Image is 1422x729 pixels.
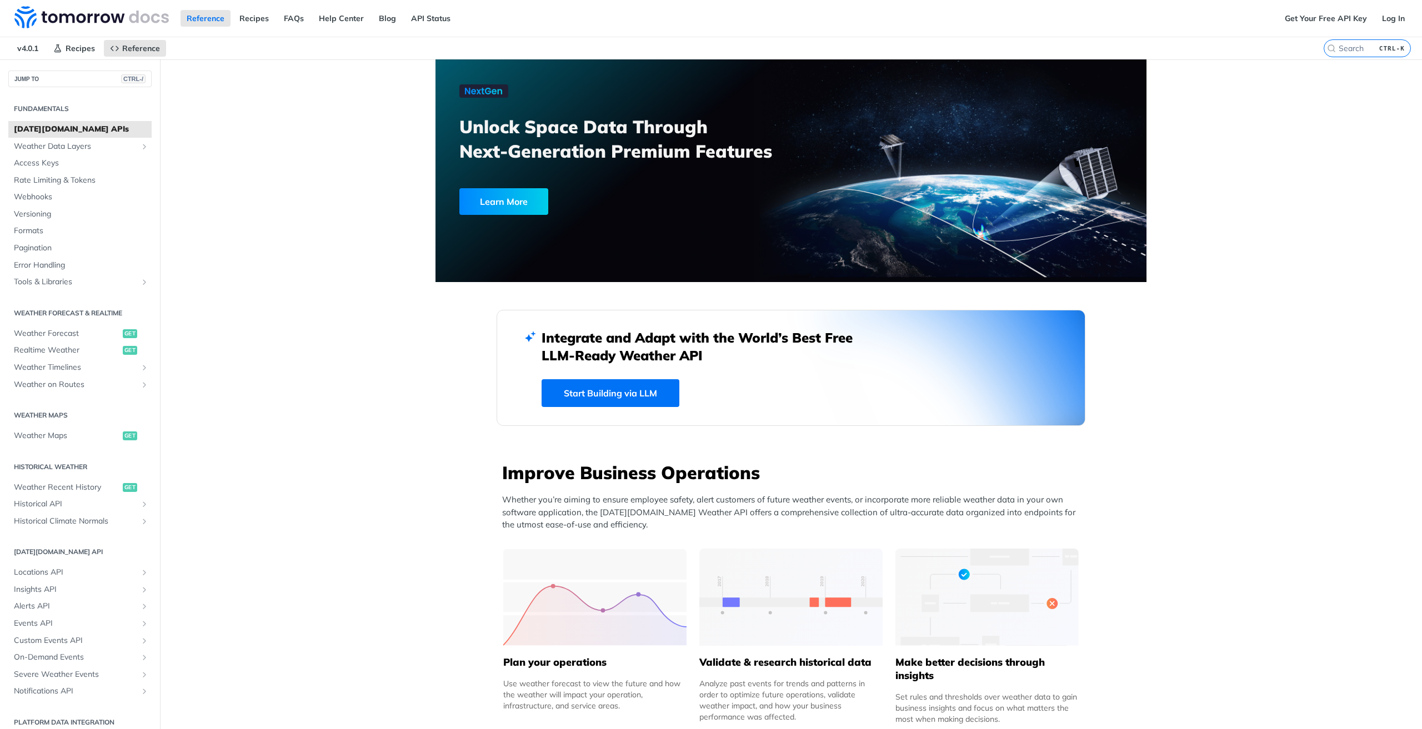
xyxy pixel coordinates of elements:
button: Show subpages for Tools & Libraries [140,278,149,286]
button: Show subpages for Weather Data Layers [140,142,149,151]
a: Notifications APIShow subpages for Notifications API [8,683,152,700]
span: Weather Forecast [14,328,120,339]
img: Tomorrow.io Weather API Docs [14,6,169,28]
a: Weather Forecastget [8,325,152,342]
h3: Improve Business Operations [502,460,1085,485]
svg: Search [1327,44,1336,53]
span: Weather on Routes [14,379,137,390]
img: 39565e8-group-4962x.svg [503,549,687,646]
span: get [123,431,137,440]
span: Locations API [14,567,137,578]
h2: Historical Weather [8,462,152,472]
span: Versioning [14,209,149,220]
span: get [123,346,137,355]
h2: Weather Forecast & realtime [8,308,152,318]
a: Recipes [233,10,275,27]
a: Help Center [313,10,370,27]
button: Show subpages for Weather on Routes [140,380,149,389]
a: Historical Climate NormalsShow subpages for Historical Climate Normals [8,513,152,530]
button: Show subpages for Severe Weather Events [140,670,149,679]
button: Show subpages for Notifications API [140,687,149,696]
a: Get Your Free API Key [1279,10,1373,27]
span: Weather Recent History [14,482,120,493]
p: Whether you’re aiming to ensure employee safety, alert customers of future weather events, or inc... [502,494,1085,531]
a: Weather Data LayersShow subpages for Weather Data Layers [8,138,152,155]
span: Pagination [14,243,149,254]
button: Show subpages for Custom Events API [140,636,149,645]
a: [DATE][DOMAIN_NAME] APIs [8,121,152,138]
span: Rate Limiting & Tokens [14,175,149,186]
a: FAQs [278,10,310,27]
span: Reference [122,43,160,53]
span: Formats [14,225,149,237]
button: Show subpages for Locations API [140,568,149,577]
span: Webhooks [14,192,149,203]
span: Historical Climate Normals [14,516,137,527]
a: Learn More [459,188,734,215]
span: Access Keys [14,158,149,169]
button: Show subpages for Historical Climate Normals [140,517,149,526]
span: Insights API [14,584,137,595]
a: Pagination [8,240,152,257]
span: [DATE][DOMAIN_NAME] APIs [14,124,149,135]
h5: Make better decisions through insights [895,656,1079,682]
span: Severe Weather Events [14,669,137,680]
img: NextGen [459,84,508,98]
a: Weather Recent Historyget [8,479,152,496]
span: Tools & Libraries [14,276,137,288]
a: Insights APIShow subpages for Insights API [8,581,152,598]
a: Alerts APIShow subpages for Alerts API [8,598,152,615]
h5: Validate & research historical data [699,656,883,669]
button: Show subpages for Insights API [140,585,149,594]
span: Events API [14,618,137,629]
span: Weather Timelines [14,362,137,373]
a: Severe Weather EventsShow subpages for Severe Weather Events [8,666,152,683]
a: Rate Limiting & Tokens [8,172,152,189]
a: Locations APIShow subpages for Locations API [8,564,152,581]
span: Notifications API [14,686,137,697]
h2: Integrate and Adapt with the World’s Best Free LLM-Ready Weather API [542,329,869,364]
h2: Fundamentals [8,104,152,114]
a: Start Building via LLM [542,379,679,407]
div: Use weather forecast to view the future and how the weather will impact your operation, infrastru... [503,678,687,711]
a: Versioning [8,206,152,223]
span: Error Handling [14,260,149,271]
a: API Status [405,10,457,27]
h5: Plan your operations [503,656,687,669]
span: On-Demand Events [14,652,137,663]
button: Show subpages for On-Demand Events [140,653,149,662]
span: Weather Data Layers [14,141,137,152]
span: Weather Maps [14,430,120,441]
span: get [123,329,137,338]
a: Events APIShow subpages for Events API [8,615,152,632]
a: Custom Events APIShow subpages for Custom Events API [8,632,152,649]
h2: Platform DATA integration [8,717,152,727]
span: Alerts API [14,601,137,612]
button: Show subpages for Weather Timelines [140,363,149,372]
span: Historical API [14,499,137,510]
h3: Unlock Space Data Through Next-Generation Premium Features [459,114,803,163]
a: Weather Mapsget [8,428,152,444]
a: Blog [373,10,402,27]
span: Realtime Weather [14,345,120,356]
kbd: CTRL-K [1376,43,1408,54]
a: Weather on RoutesShow subpages for Weather on Routes [8,376,152,393]
img: 13d7ca0-group-496-2.svg [699,549,883,646]
span: Recipes [66,43,95,53]
div: Set rules and thresholds over weather data to gain business insights and focus on what matters th... [895,691,1079,725]
a: Weather TimelinesShow subpages for Weather Timelines [8,359,152,376]
h2: Weather Maps [8,410,152,420]
a: Tools & LibrariesShow subpages for Tools & Libraries [8,274,152,290]
span: Custom Events API [14,635,137,646]
button: Show subpages for Alerts API [140,602,149,611]
span: v4.0.1 [11,40,44,57]
span: CTRL-/ [121,74,146,83]
a: Reference [104,40,166,57]
img: a22d113-group-496-32x.svg [895,549,1079,646]
h2: [DATE][DOMAIN_NAME] API [8,547,152,557]
button: JUMP TOCTRL-/ [8,71,152,87]
a: Log In [1376,10,1411,27]
a: Recipes [47,40,101,57]
a: Access Keys [8,155,152,172]
a: Realtime Weatherget [8,342,152,359]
